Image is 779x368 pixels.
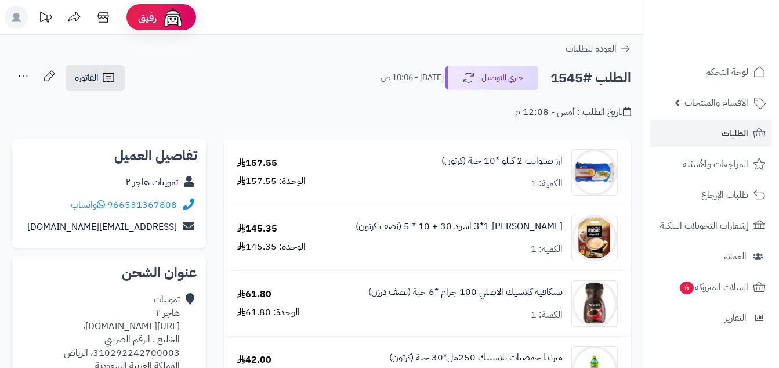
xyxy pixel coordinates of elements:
span: رفيق [138,10,157,24]
span: الأقسام والمنتجات [684,95,748,111]
a: [EMAIL_ADDRESS][DOMAIN_NAME] [27,220,177,234]
img: 1747342656-71AURvSu02L._AC_SL1500-90x90.jpg [572,215,617,261]
h2: عنوان الشحن [21,266,197,280]
span: الطلبات [722,125,748,142]
span: لوحة التحكم [705,64,748,80]
a: العملاء [650,243,772,270]
a: ميرندا حمضيات بلاستيك 250مل*30 حبة (كرتون) [389,351,563,365]
div: الكمية: 1 [531,308,563,322]
a: لوحة التحكم [650,58,772,86]
h2: تفاصيل العميل [21,149,197,163]
a: نسكافيه كلاسيك الاصلي 100 جرام *6 حبة (نصف درزن) [368,286,563,299]
a: طلبات الإرجاع [650,181,772,209]
a: ارز صنوايت 2 كيلو *10 حبة (كرتون) [441,154,563,168]
img: 1747280695-81AgnKro3ZL._AC_SL1500-90x90.jpg [572,149,617,196]
a: المراجعات والأسئلة [650,150,772,178]
span: المراجعات والأسئلة [683,156,748,172]
img: 1747422370-def09d17-4f60-463d-8bb0-2f4fb26a-90x90.jpg [572,280,617,327]
a: السلات المتروكة6 [650,273,772,301]
div: تاريخ الطلب : أمس - 12:08 م [515,106,631,119]
a: الطلبات [650,120,772,147]
span: العملاء [724,248,747,265]
span: طلبات الإرجاع [701,187,748,203]
div: 42.00 [237,353,271,367]
div: 157.55 [237,157,277,170]
a: التقارير [650,304,772,332]
span: العودة للطلبات [566,42,617,56]
a: واتساب [71,198,105,212]
small: [DATE] - 10:06 ص [381,72,444,84]
button: جاري التوصيل [445,66,538,90]
div: الوحدة: 157.55 [237,175,306,188]
h2: الطلب #1545 [550,66,631,90]
a: تحديثات المنصة [31,6,60,32]
div: الوحدة: 61.80 [237,306,300,319]
span: الفاتورة [75,71,99,85]
a: 966531367808 [107,198,177,212]
div: الكمية: 1 [531,243,563,256]
div: 145.35 [237,222,277,236]
a: الفاتورة [66,65,125,91]
div: 61.80 [237,288,271,301]
span: إشعارات التحويلات البنكية [660,218,748,234]
img: ai-face.png [161,6,184,29]
div: الوحدة: 145.35 [237,240,306,254]
span: 6 [680,282,694,294]
a: [PERSON_NAME] 3*1 اسود 30 + 10 * 5 (نصف كرتون) [356,220,563,233]
div: الكمية: 1 [531,177,563,190]
span: التقارير [724,310,747,326]
img: logo-2.png [700,31,768,56]
a: إشعارات التحويلات البنكية [650,212,772,240]
a: تموينات هاجر ٢ [126,175,178,189]
span: السلات المتروكة [679,279,748,295]
a: العودة للطلبات [566,42,631,56]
